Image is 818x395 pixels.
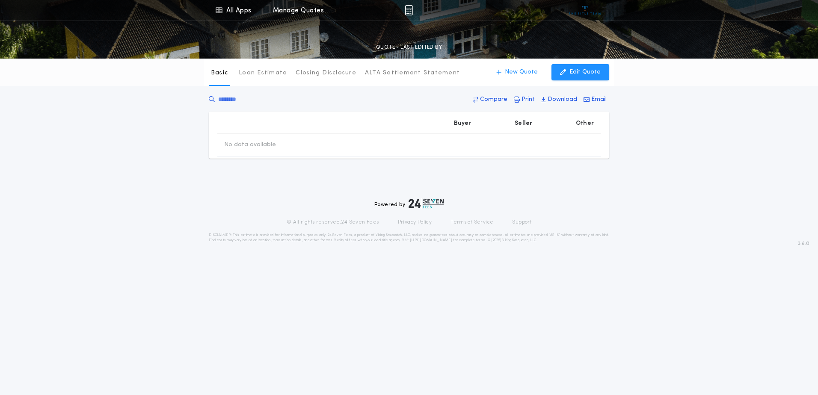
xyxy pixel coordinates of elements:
[398,219,432,226] a: Privacy Policy
[454,119,471,128] p: Buyer
[450,219,493,226] a: Terms of Service
[512,219,531,226] a: Support
[515,119,533,128] p: Seller
[239,69,287,77] p: Loan Estimate
[548,95,577,104] p: Download
[539,92,580,107] button: Download
[217,134,283,156] td: No data available
[409,198,444,209] img: logo
[488,64,546,80] button: New Quote
[365,69,460,77] p: ALTA Settlement Statement
[374,198,444,209] div: Powered by
[591,95,607,104] p: Email
[296,69,356,77] p: Closing Disclosure
[576,119,594,128] p: Other
[569,6,601,15] img: vs-icon
[551,64,609,80] button: Edit Quote
[211,69,228,77] p: Basic
[505,68,538,77] p: New Quote
[511,92,537,107] button: Print
[287,219,379,226] p: © All rights reserved. 24|Seven Fees
[569,68,601,77] p: Edit Quote
[410,239,452,242] a: [URL][DOMAIN_NAME]
[798,240,809,248] span: 3.8.0
[480,95,507,104] p: Compare
[471,92,510,107] button: Compare
[522,95,535,104] p: Print
[405,5,413,15] img: img
[209,233,609,243] p: DISCLAIMER: This estimate is provided for informational purposes only. 24|Seven Fees, a product o...
[376,43,442,52] p: QUOTE - LAST EDITED BY
[581,92,609,107] button: Email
